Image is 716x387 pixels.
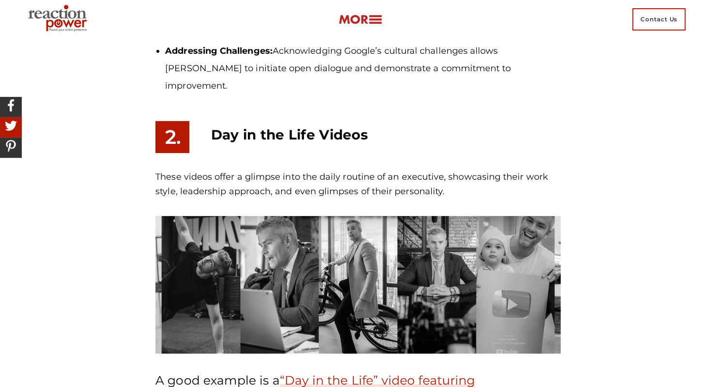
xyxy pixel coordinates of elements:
[2,117,19,134] img: Share On Twitter
[338,14,382,25] img: more-btn.png
[632,8,686,31] span: Contact Us
[211,126,561,144] h3: Day in the Life Videos
[24,2,94,37] img: Executive Branding | Personal Branding Agency
[155,170,561,199] p: These videos offer a glimpse into the daily routine of an executive, showcasing their work style,...
[165,46,273,56] b: Addressing Challenges:
[2,97,19,114] img: Share On Facebook
[2,138,19,155] img: Share On Pinterest
[165,42,561,94] li: Acknowledging Google’s cultural challenges allows [PERSON_NAME] to initiate open dialogue and dem...
[155,121,189,153] p: 2.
